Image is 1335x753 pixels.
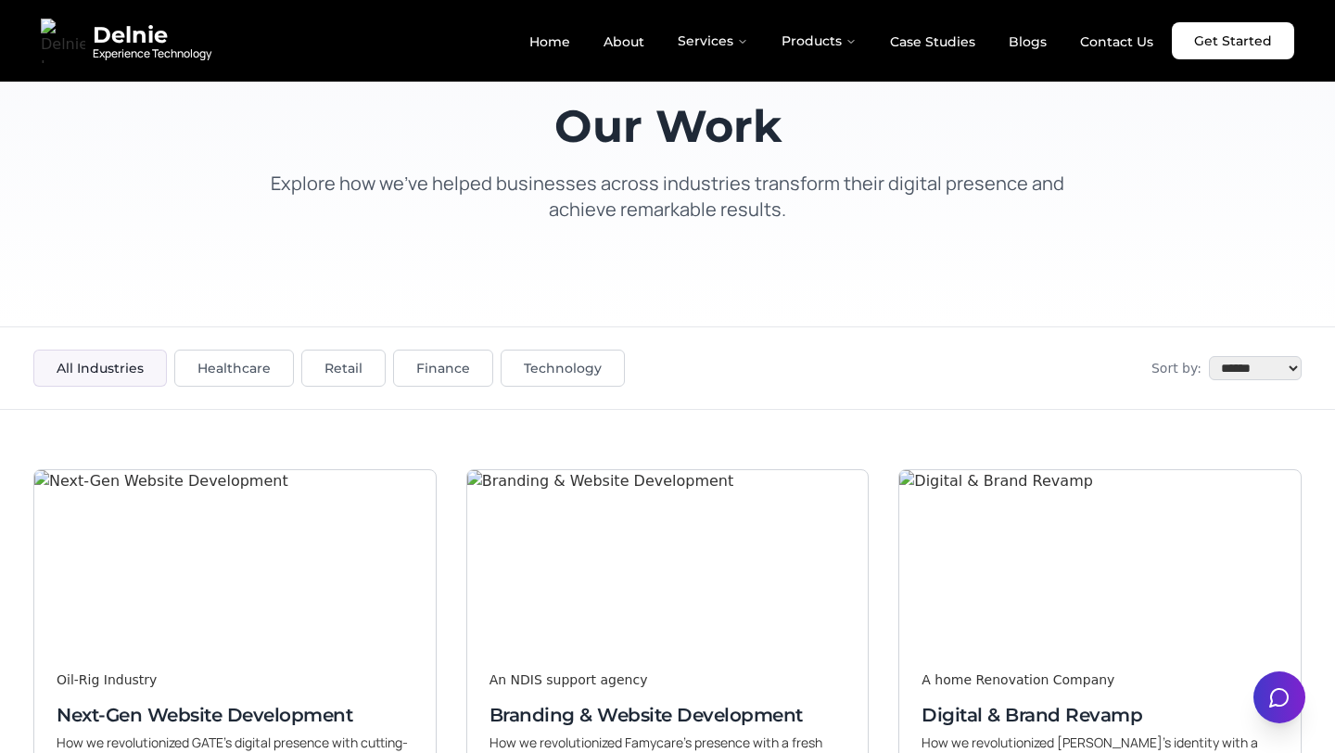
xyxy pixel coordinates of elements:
span: Sort by: [1151,359,1201,377]
h3: Next-Gen Website Development [57,702,413,728]
a: Contact Us [1065,26,1168,57]
h1: Our Work [252,104,1083,148]
a: About [589,26,659,57]
h3: Digital & Brand Revamp [922,702,1278,728]
a: Blogs [994,26,1062,57]
button: Products [767,22,871,59]
span: Experience Technology [93,46,211,61]
button: Services [663,22,763,59]
button: Healthcare [174,350,294,387]
img: Branding & Website Development [467,470,869,648]
button: Retail [301,350,386,387]
p: Explore how we've helped businesses across industries transform their digital presence and achiev... [252,171,1083,223]
div: A home Renovation Company [922,670,1278,689]
button: Technology [501,350,625,387]
span: Delnie [93,20,211,50]
div: An NDIS support agency [489,670,846,689]
a: Delnie Logo Full [41,19,211,63]
nav: Main [515,22,1168,59]
a: Home [515,26,585,57]
div: Oil-Rig Industry [57,670,413,689]
img: Next-Gen Website Development [34,470,436,648]
a: Case Studies [875,26,990,57]
button: Open chat [1253,671,1305,723]
a: Get Started [1172,22,1294,59]
img: Delnie Logo [41,19,85,63]
img: Digital & Brand Revamp [899,470,1301,648]
button: Finance [393,350,493,387]
h3: Branding & Website Development [489,702,846,728]
button: All Industries [33,350,167,387]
